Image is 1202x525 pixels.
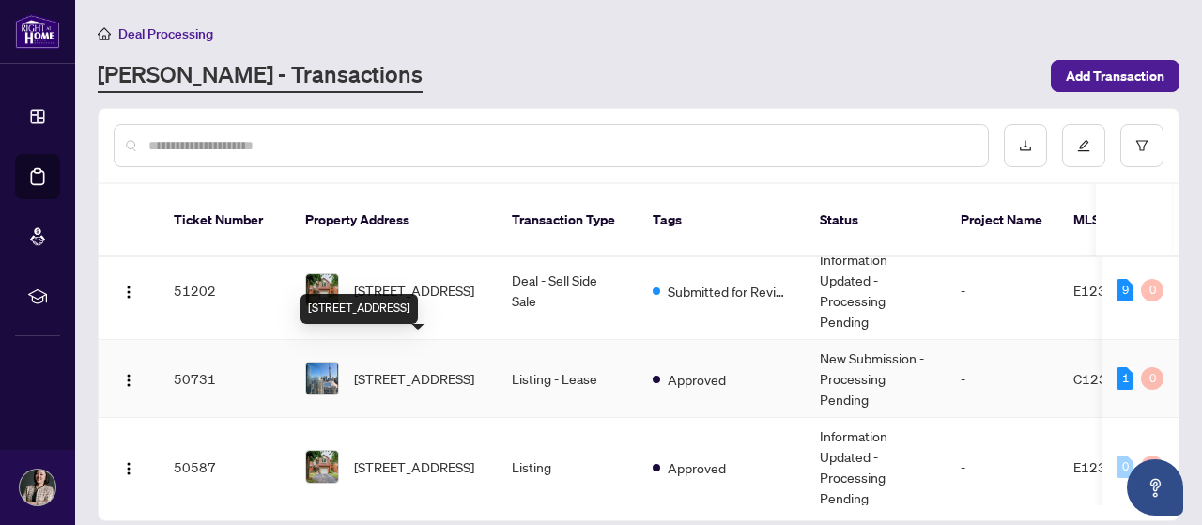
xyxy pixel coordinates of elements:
span: Deal Processing [118,25,213,42]
td: - [946,418,1058,517]
button: edit [1062,124,1105,167]
img: logo [15,14,60,49]
th: Status [805,184,946,257]
img: Logo [121,373,136,388]
img: thumbnail-img [306,274,338,306]
div: 0 [1141,367,1163,390]
button: Logo [114,452,144,482]
button: Open asap [1127,459,1183,516]
button: download [1004,124,1047,167]
td: New Submission - Processing Pending [805,340,946,418]
img: Profile Icon [20,470,55,505]
td: Information Updated - Processing Pending [805,241,946,340]
td: Listing - Lease [497,340,638,418]
td: - [946,241,1058,340]
div: 0 [1141,279,1163,301]
span: [STREET_ADDRESS] [354,280,474,301]
td: 50587 [159,418,290,517]
button: Logo [114,363,144,394]
span: edit [1077,139,1090,152]
span: Approved [668,457,726,478]
span: home [98,27,111,40]
button: filter [1120,124,1163,167]
img: Logo [121,285,136,300]
div: 0 [1141,456,1163,478]
button: Logo [114,275,144,305]
span: C12368079 [1073,370,1149,387]
img: thumbnail-img [306,451,338,483]
div: 1 [1117,367,1133,390]
th: Property Address [290,184,497,257]
th: Tags [638,184,805,257]
span: E12367386 [1073,282,1148,299]
td: 51202 [159,241,290,340]
th: Project Name [946,184,1058,257]
span: [STREET_ADDRESS] [354,456,474,477]
span: download [1019,139,1032,152]
th: Ticket Number [159,184,290,257]
span: Submitted for Review [668,281,790,301]
td: Deal - Sell Side Sale [497,241,638,340]
div: [STREET_ADDRESS] [300,294,418,324]
a: [PERSON_NAME] - Transactions [98,59,423,93]
span: filter [1135,139,1148,152]
img: thumbnail-img [306,363,338,394]
td: - [946,340,1058,418]
th: MLS # [1058,184,1171,257]
img: Logo [121,461,136,476]
span: E12367386 [1073,458,1148,475]
td: Listing [497,418,638,517]
span: Add Transaction [1066,61,1164,91]
td: Information Updated - Processing Pending [805,418,946,517]
div: 0 [1117,456,1133,478]
div: 9 [1117,279,1133,301]
td: 50731 [159,340,290,418]
button: Add Transaction [1051,60,1179,92]
th: Transaction Type [497,184,638,257]
span: Approved [668,369,726,390]
span: [STREET_ADDRESS] [354,368,474,389]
